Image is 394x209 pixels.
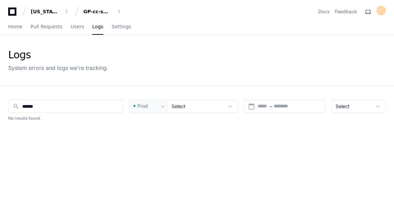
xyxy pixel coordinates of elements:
[71,19,84,35] a: Users
[92,19,103,35] a: Logs
[8,116,386,121] h2: No results found.
[111,19,131,35] a: Settings
[335,8,357,15] button: Feedback
[137,103,148,109] span: Prod
[318,8,329,15] a: Docs
[83,8,113,15] div: GP-cc-sml-apps
[248,103,255,110] button: Open calendar
[92,25,103,29] span: Logs
[31,8,60,15] div: [US_STATE] Pacific
[13,103,19,110] mat-icon: search
[270,103,272,110] span: –
[8,64,108,72] div: System errors and logs we're tracking.
[81,5,124,18] button: GP-cc-sml-apps
[111,25,131,29] span: Settings
[8,49,108,61] div: Logs
[336,103,350,109] span: Select
[71,25,84,29] span: Users
[30,19,62,35] a: Pull Requests
[28,5,72,18] button: [US_STATE] Pacific
[8,19,22,35] a: Home
[30,25,62,29] span: Pull Requests
[248,103,255,110] mat-icon: calendar_today
[172,103,186,109] span: Select
[8,25,22,29] span: Home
